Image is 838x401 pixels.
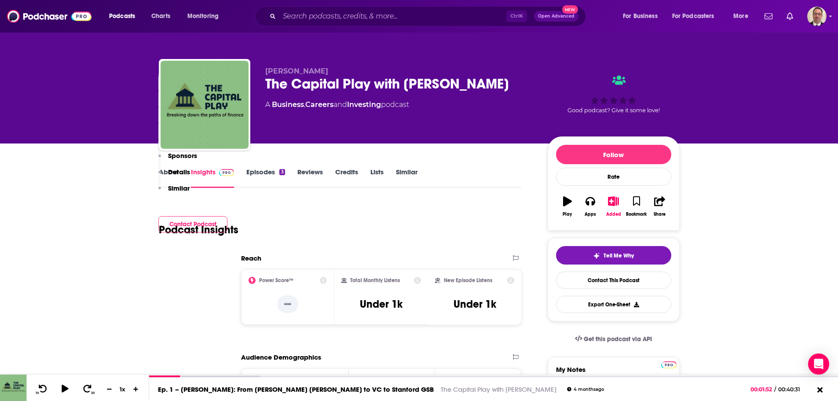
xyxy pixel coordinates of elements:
h2: New Episode Listens [444,277,492,283]
a: Pro website [661,360,677,368]
div: 1 x [115,386,130,393]
span: For Business [623,10,658,22]
p: Details [168,168,190,176]
a: Careers [305,100,333,109]
img: Podchaser Pro [661,361,677,368]
span: For Podcasters [672,10,714,22]
a: Lists [370,168,384,188]
span: 10 [36,391,39,395]
span: Logged in as PercPodcast [807,7,827,26]
span: Open Advanced [538,14,575,18]
a: Business [272,100,304,109]
span: Monitoring [187,10,219,22]
p: Similar [168,184,190,192]
h2: Power Score™ [259,277,293,283]
button: Follow [556,145,671,164]
span: , [304,100,305,109]
a: Get this podcast via API [568,328,659,350]
button: open menu [666,9,727,23]
button: Added [602,191,625,222]
button: Contact Podcast [158,216,227,232]
button: 30 [80,384,96,395]
h2: Total Monthly Listens [350,277,400,283]
span: 00:01:52 [750,386,774,393]
button: Apps [579,191,602,222]
a: Credits [335,168,358,188]
div: Share [654,212,666,217]
a: Reviews [297,168,323,188]
span: More [733,10,748,22]
span: New [562,5,578,14]
button: Share [648,191,671,222]
a: Investing [347,100,381,109]
a: Similar [396,168,417,188]
span: Get this podcast via API [584,335,652,343]
div: A podcast [265,99,409,110]
button: Bookmark [625,191,648,222]
button: Open AdvancedNew [534,11,578,22]
button: open menu [727,9,759,23]
button: Export One-Sheet [556,296,671,313]
div: Search podcasts, credits, & more... [263,6,594,26]
button: open menu [103,9,146,23]
a: Show notifications dropdown [783,9,797,24]
img: Podchaser - Follow, Share and Rate Podcasts [7,8,91,25]
div: 3 [279,169,285,175]
h2: Audience Demographics [241,353,321,361]
h3: Under 1k [454,298,496,311]
a: Show notifications dropdown [761,9,776,24]
span: Charts [151,10,170,22]
span: Podcasts [109,10,135,22]
h2: Reach [241,254,261,262]
span: Good podcast? Give it some love! [567,107,660,114]
a: Contact This Podcast [556,272,671,289]
a: Ep. 1 – [PERSON_NAME]: From [PERSON_NAME] [PERSON_NAME] to VC to Stanford GSB [158,385,434,394]
span: Ctrl K [506,11,527,22]
button: Similar [158,184,190,200]
div: Good podcast? Give it some love! [548,67,680,121]
h3: Under 1k [360,298,403,311]
input: Search podcasts, credits, & more... [279,9,506,23]
button: 10 [34,384,51,395]
div: Bookmark [626,212,647,217]
span: / [774,386,776,393]
img: tell me why sparkle [593,252,600,259]
div: Play [563,212,572,217]
button: Show profile menu [807,7,827,26]
button: Details [158,168,190,184]
button: Play [556,191,579,222]
div: Open Intercom Messenger [808,353,829,375]
span: [PERSON_NAME] [265,67,328,75]
div: Apps [585,212,596,217]
label: My Notes [556,365,671,381]
div: 4 months ago [567,387,604,392]
button: tell me why sparkleTell Me Why [556,246,671,265]
span: 00:40:31 [776,386,809,393]
div: Added [606,212,621,217]
span: Tell Me Why [604,252,634,259]
button: open menu [181,9,230,23]
span: 30 [91,391,95,395]
img: User Profile [807,7,827,26]
div: Rate [556,168,671,186]
p: -- [277,295,298,313]
img: The Capital Play with CJ Hawkins [161,61,249,149]
button: open menu [617,9,669,23]
a: Charts [146,9,176,23]
span: and [333,100,347,109]
a: The Capital Play with [PERSON_NAME] [441,385,556,394]
a: Episodes3 [246,168,285,188]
